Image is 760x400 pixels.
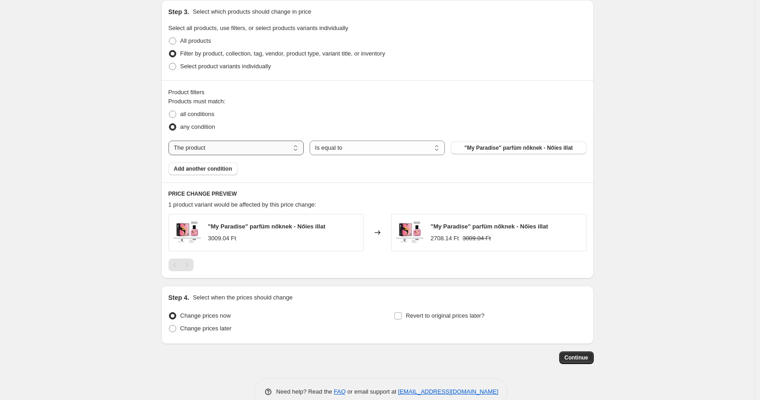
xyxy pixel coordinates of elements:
span: "My Paradise" parfüm nőknek - Nőies illat [208,223,326,230]
span: Select all products, use filters, or select products variants individually [168,25,348,31]
span: Change prices later [180,325,232,332]
a: FAQ [334,388,346,395]
h2: Step 4. [168,293,189,302]
span: Change prices now [180,312,231,319]
button: Continue [559,351,594,364]
span: Continue [565,354,588,361]
span: Need help? Read the [276,388,334,395]
div: 2708.14 Ft [431,234,459,243]
img: 1757479923775wqu_1755457197487_80x.jpg [173,219,201,246]
span: 1 product variant would be affected by this price change: [168,201,316,208]
p: Select which products should change in price [193,7,311,16]
div: 3009.04 Ft [208,234,236,243]
button: "My Paradise" parfüm nőknek - Nőies illat [451,142,586,154]
span: any condition [180,123,215,130]
h6: PRICE CHANGE PREVIEW [168,190,587,197]
div: Product filters [168,88,587,97]
img: 1757479923775wqu_1755457197487_80x.jpg [396,219,423,246]
p: Select when the prices should change [193,293,292,302]
h2: Step 3. [168,7,189,16]
button: Add another condition [168,162,238,175]
nav: Pagination [168,258,194,271]
span: all conditions [180,111,214,117]
span: Add another condition [174,165,232,172]
span: "My Paradise" parfüm nőknek - Nőies illat [464,144,573,152]
span: Select product variants individually [180,63,271,70]
a: [EMAIL_ADDRESS][DOMAIN_NAME] [398,388,498,395]
strike: 3009.04 Ft [463,234,491,243]
span: "My Paradise" parfüm nőknek - Nőies illat [431,223,548,230]
span: Filter by product, collection, tag, vendor, product type, variant title, or inventory [180,50,385,57]
span: or email support at [346,388,398,395]
span: Products must match: [168,98,226,105]
span: Revert to original prices later? [406,312,485,319]
span: All products [180,37,211,44]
